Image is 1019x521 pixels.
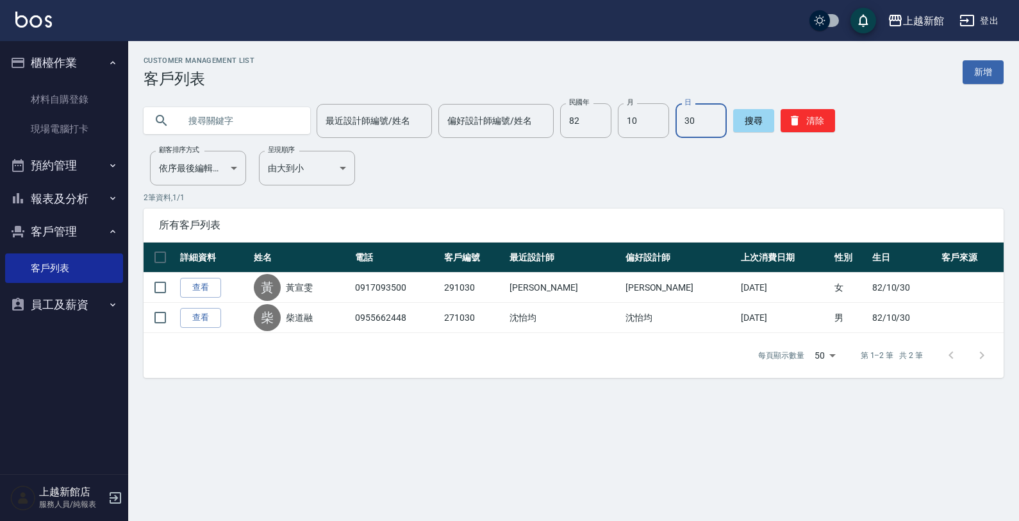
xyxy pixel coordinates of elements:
[5,114,123,144] a: 現場電腦打卡
[622,243,738,273] th: 偏好設計師
[352,303,441,333] td: 0955662448
[733,109,774,132] button: 搜尋
[144,56,254,65] h2: Customer Management List
[286,311,313,324] a: 柴道融
[15,12,52,28] img: Logo
[506,243,622,273] th: 最近設計師
[179,103,300,138] input: 搜尋關鍵字
[622,273,738,303] td: [PERSON_NAME]
[39,499,104,510] p: 服務人員/純報表
[352,243,441,273] th: 電話
[5,215,123,248] button: 客戶管理
[781,109,835,132] button: 清除
[869,303,938,333] td: 82/10/30
[5,46,123,80] button: 櫃檯作業
[441,303,506,333] td: 271030
[39,486,104,499] h5: 上越新館店
[738,273,831,303] td: [DATE]
[809,338,840,373] div: 50
[831,243,869,273] th: 性別
[180,278,221,298] a: 查看
[758,350,804,361] p: 每頁顯示數量
[506,273,622,303] td: [PERSON_NAME]
[861,350,923,361] p: 第 1–2 筆 共 2 筆
[831,273,869,303] td: 女
[903,13,944,29] div: 上越新館
[150,151,246,185] div: 依序最後編輯時間
[5,288,123,321] button: 員工及薪資
[5,182,123,216] button: 報表及分析
[622,303,738,333] td: 沈怡均
[954,9,1004,33] button: 登出
[627,98,633,107] label: 月
[144,192,1004,203] p: 2 筆資料, 1 / 1
[831,303,869,333] td: 男
[5,149,123,182] button: 預約管理
[5,253,123,283] a: 客戶列表
[882,8,949,34] button: 上越新館
[254,304,281,331] div: 柴
[441,243,506,273] th: 客戶編號
[850,8,876,33] button: save
[684,98,691,107] label: 日
[938,243,1004,273] th: 客戶來源
[251,243,352,273] th: 姓名
[159,145,199,155] label: 顧客排序方式
[159,219,988,232] span: 所有客戶列表
[506,303,622,333] td: 沈怡均
[569,98,589,107] label: 民國年
[254,274,281,301] div: 黃
[177,243,251,273] th: 詳細資料
[10,485,36,511] img: Person
[738,303,831,333] td: [DATE]
[180,308,221,328] a: 查看
[259,151,355,185] div: 由大到小
[144,70,254,88] h3: 客戶列表
[441,273,506,303] td: 291030
[963,60,1004,84] a: 新增
[5,85,123,114] a: 材料自購登錄
[869,273,938,303] td: 82/10/30
[738,243,831,273] th: 上次消費日期
[286,281,313,294] a: 黃宣雯
[268,145,295,155] label: 呈現順序
[869,243,938,273] th: 生日
[352,273,441,303] td: 0917093500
